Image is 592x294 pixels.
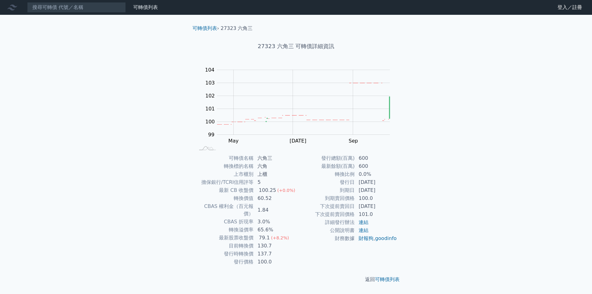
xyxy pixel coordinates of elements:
[208,132,214,138] tspan: 99
[195,170,254,178] td: 上市櫃別
[296,186,355,194] td: 到期日
[195,242,254,250] td: 目前轉換價
[296,162,355,170] td: 最新餘額(百萬)
[359,219,368,225] a: 連結
[254,162,296,170] td: 六角
[254,258,296,266] td: 100.0
[355,210,397,218] td: 101.0
[195,178,254,186] td: 擔保銀行/TCRI信用評等
[195,258,254,266] td: 發行價格
[257,234,271,242] div: 79.1
[187,276,405,283] p: 返回
[217,83,390,124] g: Series
[296,218,355,226] td: 詳細發行辦法
[205,67,215,73] tspan: 104
[254,154,296,162] td: 六角三
[192,25,217,31] a: 可轉債列表
[296,210,355,218] td: 下次提前賣回價格
[277,188,295,193] span: (+0.0%)
[355,170,397,178] td: 0.0%
[195,186,254,194] td: 最新 CB 收盤價
[254,250,296,258] td: 137.7
[27,2,126,13] input: 搜尋可轉債 代號／名稱
[355,162,397,170] td: 600
[195,218,254,226] td: CBAS 折現率
[202,67,399,144] g: Chart
[296,194,355,202] td: 到期賣回價格
[254,218,296,226] td: 3.0%
[195,194,254,202] td: 轉換價值
[359,235,373,241] a: 財報狗
[133,4,158,10] a: 可轉債列表
[195,154,254,162] td: 可轉債名稱
[359,227,368,233] a: 連結
[195,162,254,170] td: 轉換標的名稱
[296,226,355,234] td: 公開說明書
[375,235,397,241] a: goodinfo
[254,226,296,234] td: 65.6%
[553,2,587,12] a: 登入／註冊
[355,234,397,242] td: ,
[296,202,355,210] td: 下次提前賣回日
[254,194,296,202] td: 60.52
[296,170,355,178] td: 轉換比例
[205,119,215,125] tspan: 100
[192,25,219,32] li: ›
[349,138,358,144] tspan: Sep
[254,178,296,186] td: 5
[221,25,253,32] li: 27323 六角三
[355,186,397,194] td: [DATE]
[355,202,397,210] td: [DATE]
[254,242,296,250] td: 130.7
[296,234,355,242] td: 財務數據
[195,234,254,242] td: 最新股票收盤價
[195,250,254,258] td: 發行時轉換價
[257,187,277,194] div: 100.25
[187,42,405,51] h1: 27323 六角三 可轉債詳細資訊
[205,106,215,112] tspan: 101
[296,154,355,162] td: 發行總額(百萬)
[195,226,254,234] td: 轉換溢價率
[375,276,400,282] a: 可轉債列表
[205,93,215,99] tspan: 102
[355,194,397,202] td: 100.0
[228,138,239,144] tspan: May
[205,80,215,86] tspan: 103
[254,202,296,218] td: 1.84
[195,202,254,218] td: CBAS 權利金（百元報價）
[290,138,306,144] tspan: [DATE]
[355,154,397,162] td: 600
[355,178,397,186] td: [DATE]
[254,170,296,178] td: 上櫃
[296,178,355,186] td: 發行日
[271,235,289,240] span: (+8.2%)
